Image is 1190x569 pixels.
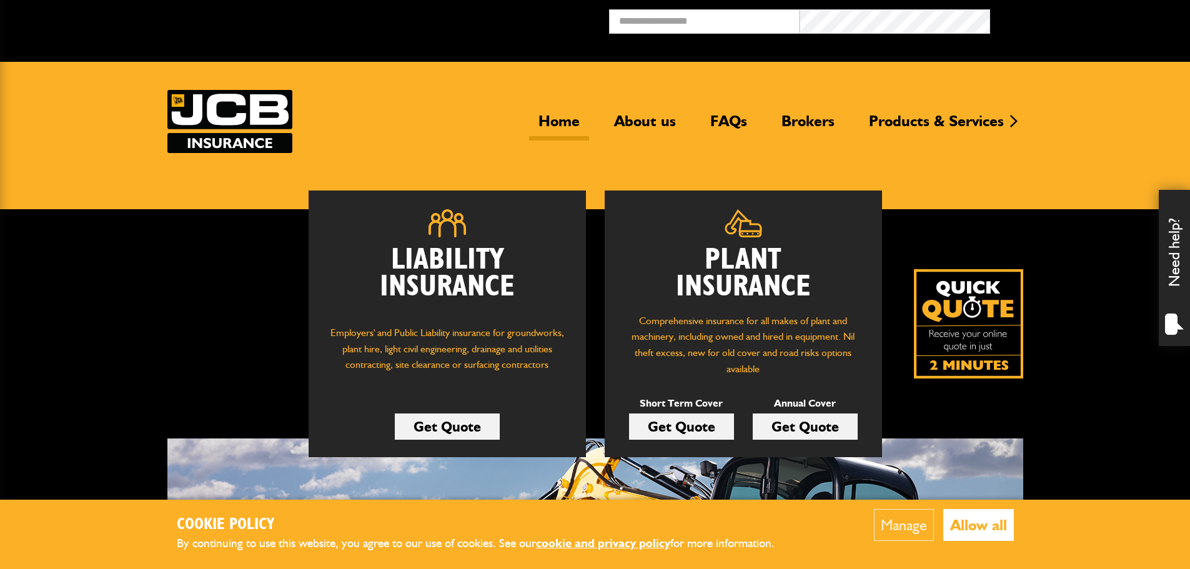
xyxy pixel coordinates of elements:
h2: Cookie Policy [177,515,795,535]
button: Allow all [943,509,1014,541]
a: cookie and privacy policy [536,536,670,550]
h2: Plant Insurance [623,247,863,300]
a: Get Quote [629,413,734,440]
a: Home [529,112,589,141]
img: JCB Insurance Services logo [167,90,292,153]
p: Short Term Cover [629,395,734,412]
h2: Liability Insurance [327,247,567,313]
a: Get Quote [753,413,858,440]
button: Broker Login [990,9,1181,29]
p: By continuing to use this website, you agree to our use of cookies. See our for more information. [177,534,795,553]
a: Get Quote [395,413,500,440]
p: Employers' and Public Liability insurance for groundworks, plant hire, light civil engineering, d... [327,325,567,385]
a: About us [605,112,685,141]
div: Need help? [1159,190,1190,346]
a: Products & Services [860,112,1013,141]
p: Annual Cover [753,395,858,412]
button: Manage [874,509,934,541]
a: Get your insurance quote isn just 2-minutes [914,269,1023,379]
p: Comprehensive insurance for all makes of plant and machinery, including owned and hired in equipm... [623,313,863,377]
img: Quick Quote [914,269,1023,379]
a: FAQs [701,112,756,141]
a: JCB Insurance Services [167,90,292,153]
a: Brokers [772,112,844,141]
